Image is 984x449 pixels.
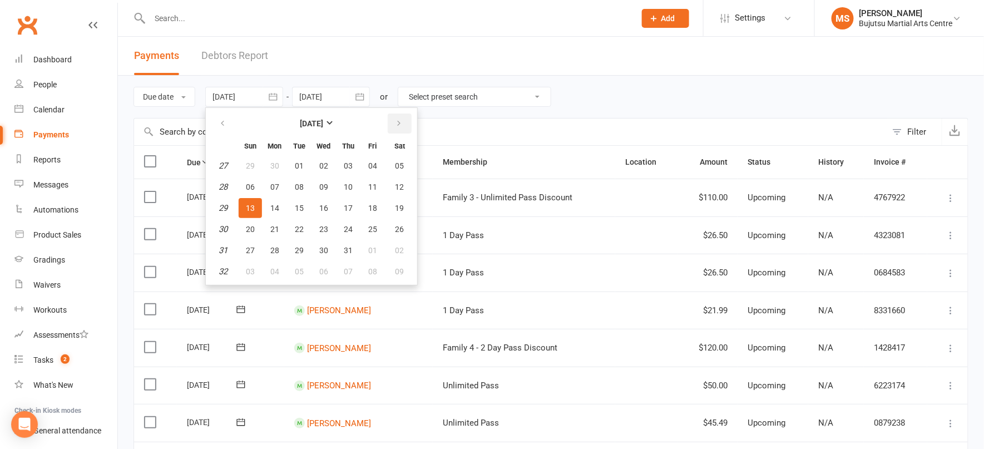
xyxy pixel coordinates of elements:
[246,161,255,170] span: 29
[295,246,304,255] span: 29
[395,246,404,255] span: 02
[748,230,785,240] span: Upcoming
[33,55,72,64] div: Dashboard
[312,240,335,260] button: 30
[295,267,304,276] span: 05
[33,305,67,314] div: Workouts
[187,188,238,205] div: [DATE]
[864,254,927,292] td: 0684583
[33,381,73,389] div: What's New
[33,180,68,189] div: Messages
[337,156,360,176] button: 03
[295,161,304,170] span: 01
[433,146,615,179] th: Membership
[14,147,117,172] a: Reports
[187,338,238,356] div: [DATE]
[270,225,279,234] span: 21
[908,125,927,139] div: Filter
[187,376,238,393] div: [DATE]
[244,142,256,150] small: Sunday
[319,161,328,170] span: 02
[307,343,371,353] a: [PERSON_NAME]
[14,97,117,122] a: Calendar
[312,261,335,282] button: 06
[312,177,335,197] button: 09
[678,329,738,367] td: $120.00
[33,280,61,289] div: Waivers
[395,267,404,276] span: 09
[270,267,279,276] span: 04
[337,240,360,260] button: 31
[887,119,942,145] button: Filter
[678,254,738,292] td: $26.50
[219,161,228,171] em: 27
[864,329,927,367] td: 1428417
[319,246,328,255] span: 30
[187,413,238,431] div: [DATE]
[678,404,738,442] td: $45.49
[395,182,404,191] span: 12
[307,381,371,391] a: [PERSON_NAME]
[344,182,353,191] span: 10
[864,404,927,442] td: 0879238
[33,356,53,364] div: Tasks
[859,18,953,28] div: Bujutsu Martial Arts Centre
[134,50,179,61] span: Payments
[201,37,268,75] a: Debtors Report
[385,240,414,260] button: 02
[678,179,738,216] td: $110.00
[385,219,414,239] button: 26
[187,226,238,243] div: [DATE]
[368,225,377,234] span: 25
[134,119,887,145] input: Search by contact name or invoice number
[395,225,404,234] span: 26
[368,182,377,191] span: 11
[33,205,78,214] div: Automations
[33,130,69,139] div: Payments
[394,142,405,150] small: Saturday
[263,240,286,260] button: 28
[615,146,678,179] th: Location
[14,418,117,443] a: General attendance kiosk mode
[361,261,384,282] button: 08
[246,246,255,255] span: 27
[368,204,377,213] span: 18
[443,418,499,428] span: Unlimited Pass
[263,177,286,197] button: 07
[33,426,101,435] div: General attendance
[818,230,833,240] span: N/A
[295,225,304,234] span: 22
[246,225,255,234] span: 20
[859,8,953,18] div: [PERSON_NAME]
[239,219,262,239] button: 20
[395,161,404,170] span: 05
[678,146,738,179] th: Amount
[864,216,927,254] td: 4323081
[864,146,927,179] th: Invoice #
[219,203,228,213] em: 29
[748,268,785,278] span: Upcoming
[288,240,311,260] button: 29
[246,267,255,276] span: 03
[61,354,70,364] span: 2
[33,330,88,339] div: Assessments
[735,6,765,31] span: Settings
[14,47,117,72] a: Dashboard
[219,267,228,277] em: 32
[748,343,785,353] span: Upcoming
[246,182,255,191] span: 06
[270,161,279,170] span: 30
[263,261,286,282] button: 04
[818,268,833,278] span: N/A
[361,177,384,197] button: 11
[344,246,353,255] span: 31
[385,177,414,197] button: 12
[268,142,282,150] small: Monday
[369,142,377,150] small: Friday
[239,156,262,176] button: 29
[443,230,484,240] span: 1 Day Pass
[219,182,228,192] em: 28
[14,248,117,273] a: Gradings
[678,367,738,404] td: $50.00
[33,105,65,114] div: Calendar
